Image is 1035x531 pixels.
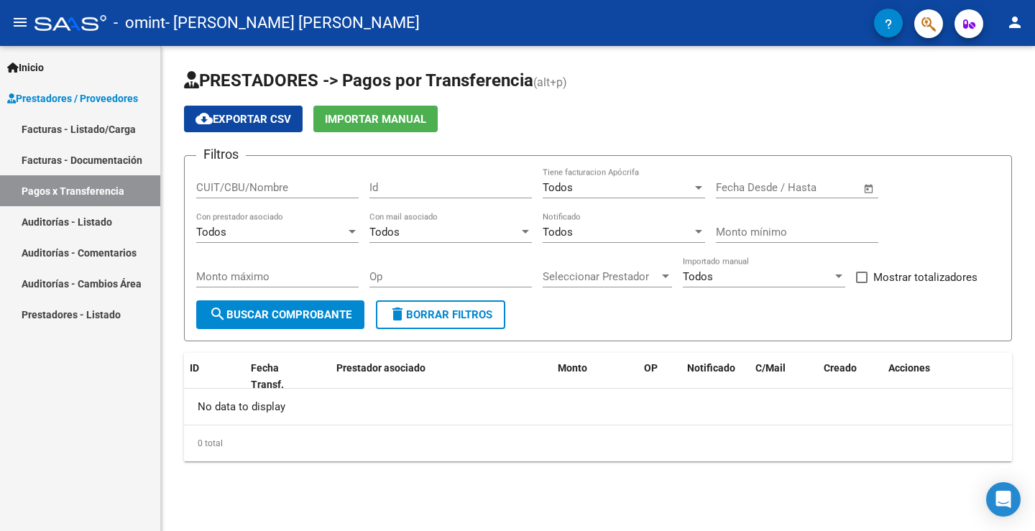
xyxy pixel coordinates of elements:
[184,353,245,400] datatable-header-cell: ID
[687,362,735,374] span: Notificado
[184,425,1012,461] div: 0 total
[7,60,44,75] span: Inicio
[389,308,492,321] span: Borrar Filtros
[389,305,406,323] mat-icon: delete
[543,181,573,194] span: Todos
[245,353,310,400] datatable-header-cell: Fecha Transf.
[196,300,364,329] button: Buscar Comprobante
[638,353,681,400] datatable-header-cell: OP
[11,14,29,31] mat-icon: menu
[196,226,226,239] span: Todos
[369,226,400,239] span: Todos
[251,362,284,390] span: Fecha Transf.
[681,353,750,400] datatable-header-cell: Notificado
[313,106,438,132] button: Importar Manual
[787,181,857,194] input: Fecha fin
[209,308,351,321] span: Buscar Comprobante
[165,7,420,39] span: - [PERSON_NAME] [PERSON_NAME]
[184,389,1012,425] div: No data to display
[644,362,658,374] span: OP
[184,70,533,91] span: PRESTADORES -> Pagos por Transferencia
[543,270,659,283] span: Seleccionar Prestador
[195,113,291,126] span: Exportar CSV
[336,362,425,374] span: Prestador asociado
[683,270,713,283] span: Todos
[824,362,857,374] span: Creado
[190,362,199,374] span: ID
[543,226,573,239] span: Todos
[750,353,818,400] datatable-header-cell: C/Mail
[558,362,587,374] span: Monto
[986,482,1021,517] div: Open Intercom Messenger
[331,353,552,400] datatable-header-cell: Prestador asociado
[873,269,977,286] span: Mostrar totalizadores
[861,180,878,197] button: Open calendar
[325,113,426,126] span: Importar Manual
[1006,14,1023,31] mat-icon: person
[376,300,505,329] button: Borrar Filtros
[552,353,638,400] datatable-header-cell: Monto
[114,7,165,39] span: - omint
[184,106,303,132] button: Exportar CSV
[818,353,883,400] datatable-header-cell: Creado
[209,305,226,323] mat-icon: search
[755,362,786,374] span: C/Mail
[533,75,567,89] span: (alt+p)
[195,110,213,127] mat-icon: cloud_download
[888,362,930,374] span: Acciones
[196,144,246,165] h3: Filtros
[883,353,1012,400] datatable-header-cell: Acciones
[716,181,774,194] input: Fecha inicio
[7,91,138,106] span: Prestadores / Proveedores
